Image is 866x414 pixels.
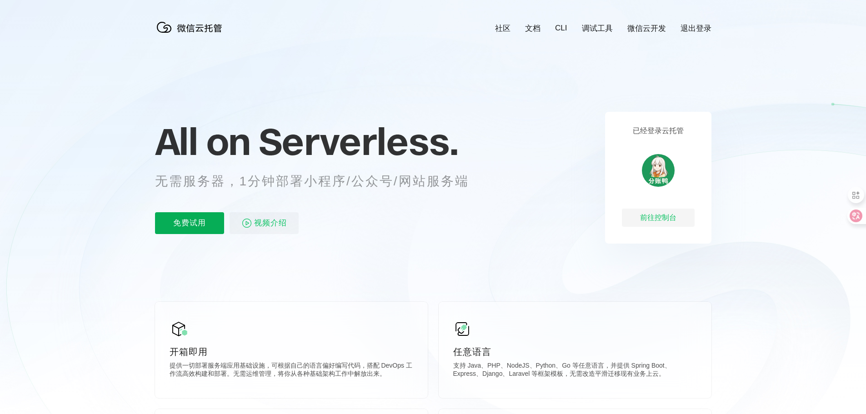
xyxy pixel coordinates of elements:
p: 无需服务器，1分钟部署小程序/公众号/网站服务端 [155,172,486,190]
p: 已经登录云托管 [633,126,684,136]
a: 文档 [525,23,541,34]
p: 提供一切部署服务端应用基础设施，可根据自己的语言偏好编写代码，搭配 DevOps 工作流高效构建和部署。无需运维管理，将你从各种基础架构工作中解放出来。 [170,362,413,380]
p: 任意语言 [453,345,697,358]
span: Serverless. [259,119,458,164]
a: 社区 [495,23,511,34]
span: All on [155,119,250,164]
span: 视频介绍 [254,212,287,234]
a: 微信云开发 [627,23,666,34]
img: video_play.svg [241,218,252,229]
a: 退出登录 [681,23,711,34]
p: 免费试用 [155,212,224,234]
a: CLI [555,24,567,33]
a: 微信云托管 [155,30,228,38]
p: 支持 Java、PHP、NodeJS、Python、Go 等任意语言，并提供 Spring Boot、Express、Django、Laravel 等框架模板，无需改造平滑迁移现有业务上云。 [453,362,697,380]
a: 调试工具 [582,23,613,34]
div: 前往控制台 [622,209,695,227]
p: 开箱即用 [170,345,413,358]
img: 微信云托管 [155,18,228,36]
